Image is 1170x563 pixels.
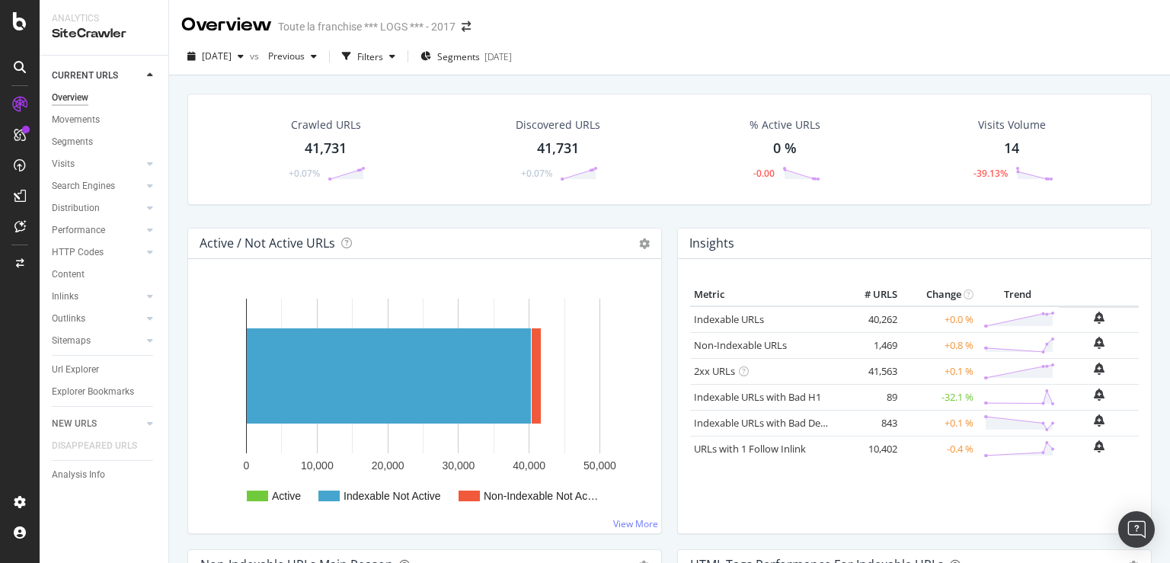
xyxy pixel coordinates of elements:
a: Indexable URLs [694,312,764,326]
div: Movements [52,112,100,128]
a: Inlinks [52,289,142,305]
td: +0.1 % [901,410,977,436]
a: Segments [52,134,158,150]
div: bell-plus [1094,337,1104,349]
text: Active [272,490,301,502]
td: +0.0 % [901,306,977,333]
div: Analytics [52,12,156,25]
svg: A chart. [200,283,643,521]
div: Search Engines [52,178,115,194]
div: +0.07% [521,167,552,180]
div: bell-plus [1094,414,1104,427]
text: 0 [244,459,250,472]
th: Change [901,283,977,306]
div: Sitemaps [52,333,91,349]
th: # URLS [840,283,901,306]
div: Crawled URLs [291,117,361,133]
a: Sitemaps [52,333,142,349]
div: bell-plus [1094,389,1104,401]
button: Previous [262,44,323,69]
i: Options [639,238,650,249]
div: CURRENT URLS [52,68,118,84]
div: Discovered URLs [516,117,600,133]
text: 40,000 [513,459,545,472]
div: Performance [52,222,105,238]
span: Segments [437,50,480,63]
div: SiteCrawler [52,25,156,43]
div: [DATE] [484,50,512,63]
th: Trend [977,283,1059,306]
div: Analysis Info [52,467,105,483]
div: 41,731 [537,139,579,158]
div: bell-plus [1094,312,1104,324]
a: Distribution [52,200,142,216]
span: Previous [262,50,305,62]
div: -39.13% [973,167,1008,180]
a: Visits [52,156,142,172]
td: 89 [840,384,901,410]
div: Segments [52,134,93,150]
div: HTTP Codes [52,245,104,261]
button: [DATE] [181,44,250,69]
div: % Active URLs [750,117,820,133]
div: DISAPPEARED URLS [52,438,137,454]
td: -0.4 % [901,436,977,462]
div: Outlinks [52,311,85,327]
td: 843 [840,410,901,436]
text: 50,000 [583,459,616,472]
button: Segments[DATE] [414,44,518,69]
div: Filters [357,50,383,63]
a: Outlinks [52,311,142,327]
a: CURRENT URLS [52,68,142,84]
div: Visits Volume [978,117,1046,133]
th: Metric [690,283,840,306]
text: Non-Indexable Not Ac… [484,490,598,502]
a: Analysis Info [52,467,158,483]
a: Performance [52,222,142,238]
a: Search Engines [52,178,142,194]
span: 2025 Sep. 1st [202,50,232,62]
text: 30,000 [442,459,475,472]
text: 10,000 [301,459,334,472]
td: 41,563 [840,358,901,384]
a: Non-Indexable URLs [694,338,787,352]
a: Movements [52,112,158,128]
button: Filters [336,44,401,69]
div: -0.00 [753,167,775,180]
div: bell-plus [1094,363,1104,375]
div: +0.07% [289,167,320,180]
div: Toute la franchise *** LOGS *** - 2017 [278,19,456,34]
div: Visits [52,156,75,172]
span: vs [250,50,262,62]
td: 10,402 [840,436,901,462]
a: HTTP Codes [52,245,142,261]
a: URLs with 1 Follow Inlink [694,442,806,456]
td: 1,469 [840,332,901,358]
h4: Active / Not Active URLs [200,233,335,254]
div: Overview [52,90,88,106]
div: 14 [1004,139,1019,158]
div: Url Explorer [52,362,99,378]
div: Content [52,267,85,283]
div: Explorer Bookmarks [52,384,134,400]
div: bell-plus [1094,440,1104,453]
div: arrow-right-arrow-left [462,21,471,32]
a: Explorer Bookmarks [52,384,158,400]
a: NEW URLS [52,416,142,432]
a: Indexable URLs with Bad Description [694,416,860,430]
td: -32.1 % [901,384,977,410]
div: Distribution [52,200,100,216]
td: +0.8 % [901,332,977,358]
td: 40,262 [840,306,901,333]
div: 0 % [773,139,797,158]
h4: Insights [689,233,734,254]
a: Content [52,267,158,283]
a: Indexable URLs with Bad H1 [694,390,821,404]
td: +0.1 % [901,358,977,384]
div: NEW URLS [52,416,97,432]
div: Open Intercom Messenger [1118,511,1155,548]
a: Url Explorer [52,362,158,378]
a: View More [613,517,658,530]
div: Overview [181,12,272,38]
